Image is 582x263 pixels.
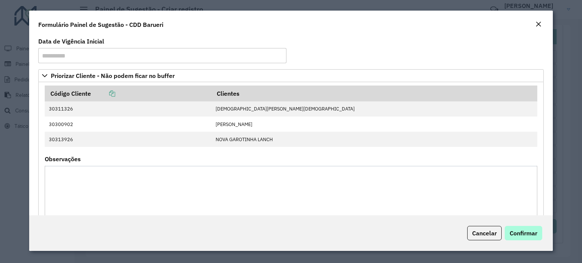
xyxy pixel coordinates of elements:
label: Observações [45,154,81,163]
td: 30313926 [45,132,211,147]
a: Copiar [91,90,115,97]
h4: Formulário Painel de Sugestão - CDD Barueri [38,20,163,29]
td: [DEMOGRAPHIC_DATA][PERSON_NAME][DEMOGRAPHIC_DATA] [212,101,537,117]
span: Confirmar [510,229,537,237]
span: Priorizar Cliente - Não podem ficar no buffer [51,73,175,79]
em: Fechar [535,21,541,27]
button: Close [533,20,544,30]
td: NOVA GAROTINHA LANCH [212,132,537,147]
label: Data de Vigência Inicial [38,37,104,46]
div: Priorizar Cliente - Não podem ficar no buffer [38,82,544,240]
th: Clientes [212,86,537,101]
td: [PERSON_NAME] [212,117,537,132]
td: 30311326 [45,101,211,117]
a: Priorizar Cliente - Não podem ficar no buffer [38,69,544,82]
button: Cancelar [467,226,502,240]
span: Cancelar [472,229,497,237]
button: Confirmar [505,226,542,240]
td: 30300902 [45,117,211,132]
th: Código Cliente [45,86,211,101]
